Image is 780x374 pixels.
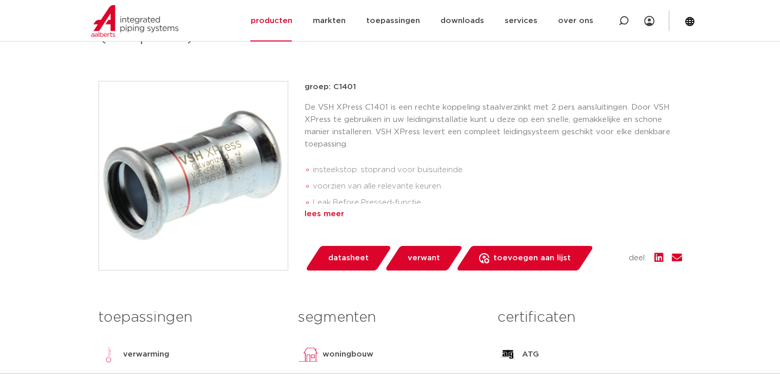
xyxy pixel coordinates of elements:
[305,81,682,93] p: groep: C1401
[305,101,682,151] p: De VSH XPress C1401 is een rechte koppeling staalverzinkt met 2 pers aansluitingen. Door VSH XPre...
[298,307,482,328] h3: segmenten
[384,246,463,271] a: verwant
[98,344,119,365] img: verwarming
[493,250,571,266] span: toevoegen aan lijst
[522,348,539,361] p: ATG
[305,246,392,271] a: datasheet
[99,81,288,270] img: Product Image for VSH XPress Staalverzinkt rechte koppeling (2 x press)
[313,195,682,211] li: Leak Before Pressed-functie
[305,208,682,220] div: lees meer
[497,307,682,328] h3: certificaten
[123,348,169,361] p: verwarming
[313,178,682,195] li: voorzien van alle relevante keuren
[328,250,369,266] span: datasheet
[629,252,646,264] span: deel:
[408,250,440,266] span: verwant
[298,344,318,365] img: woningbouw
[98,307,283,328] h3: toepassingen
[497,344,518,365] img: ATG
[313,162,682,178] li: insteekstop: stoprand voor buisuiteinde
[323,348,373,361] p: woningbouw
